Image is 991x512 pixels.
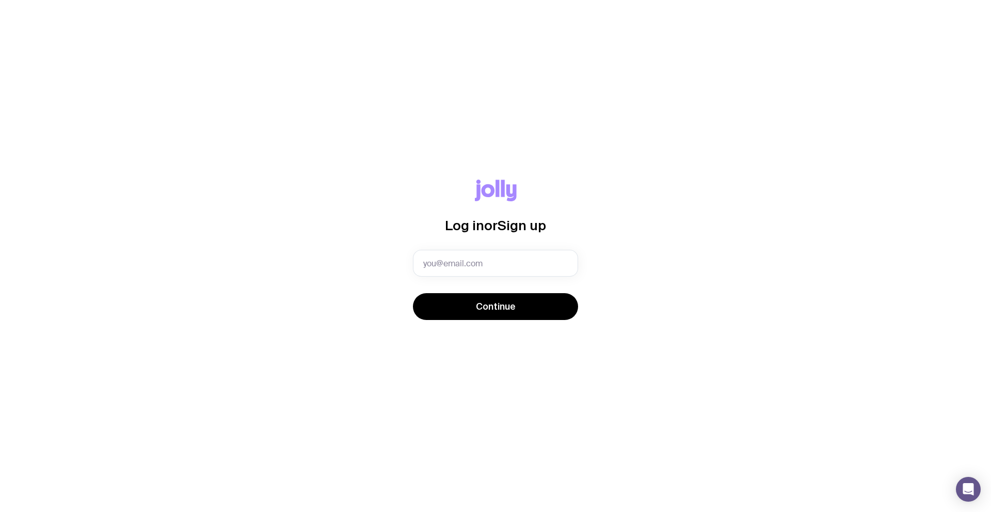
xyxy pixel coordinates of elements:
div: Open Intercom Messenger [956,477,981,502]
input: you@email.com [413,250,578,277]
span: Log in [445,218,484,233]
button: Continue [413,293,578,320]
span: or [484,218,498,233]
span: Continue [476,300,516,313]
span: Sign up [498,218,546,233]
